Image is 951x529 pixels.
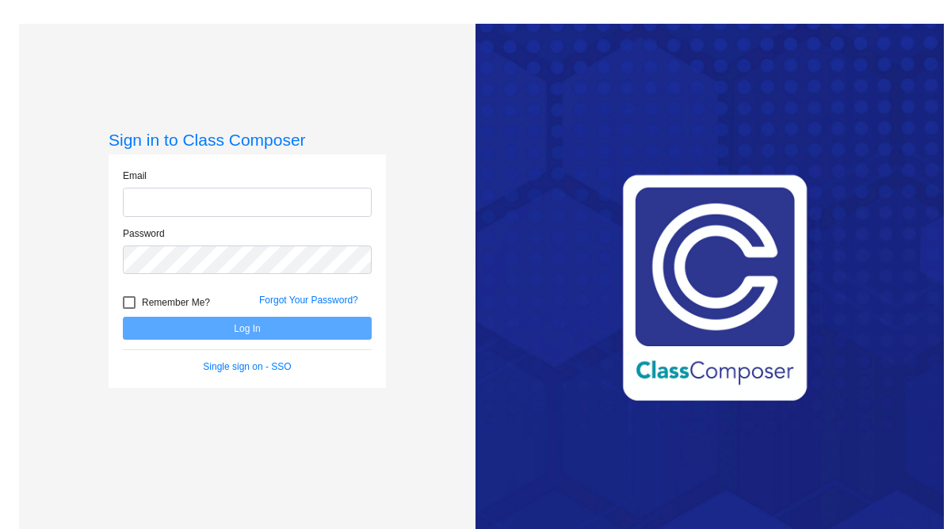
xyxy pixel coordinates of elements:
[259,295,358,306] a: Forgot Your Password?
[142,293,210,312] span: Remember Me?
[109,130,386,150] h3: Sign in to Class Composer
[123,317,372,340] button: Log In
[123,169,147,183] label: Email
[123,226,165,241] label: Password
[203,361,291,372] a: Single sign on - SSO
